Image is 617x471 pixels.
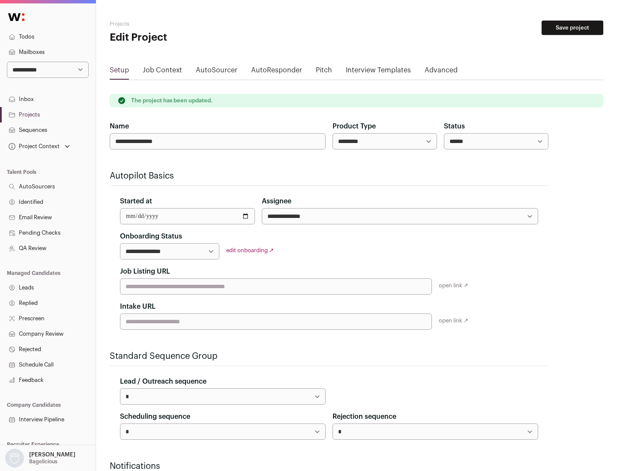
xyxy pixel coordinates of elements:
label: Onboarding Status [120,231,182,241]
a: Setup [110,65,129,79]
h2: Autopilot Basics [110,170,548,182]
p: The project has been updated. [131,97,213,104]
div: Project Context [7,143,60,150]
button: Save project [542,21,603,35]
label: Lead / Outreach sequence [120,376,207,387]
a: Interview Templates [346,65,411,79]
label: Job Listing URL [120,266,170,277]
h1: Edit Project [110,31,274,45]
a: Pitch [316,65,332,79]
label: Scheduling sequence [120,411,190,422]
button: Open dropdown [3,449,77,468]
img: nopic.png [5,449,24,468]
img: Wellfound [3,9,29,26]
button: Open dropdown [7,140,72,152]
label: Intake URL [120,301,156,312]
label: Product Type [332,121,376,131]
a: edit onboarding ↗ [226,247,274,253]
h2: Standard Sequence Group [110,350,548,362]
label: Rejection sequence [332,411,396,422]
a: AutoSourcer [196,65,237,79]
label: Status [444,121,465,131]
a: Job Context [143,65,182,79]
label: Started at [120,196,152,206]
label: Name [110,121,129,131]
a: AutoResponder [251,65,302,79]
h2: Projects [110,21,274,27]
a: Advanced [425,65,458,79]
p: Bagelicious [29,458,57,465]
label: Assignee [262,196,291,206]
p: [PERSON_NAME] [29,451,75,458]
